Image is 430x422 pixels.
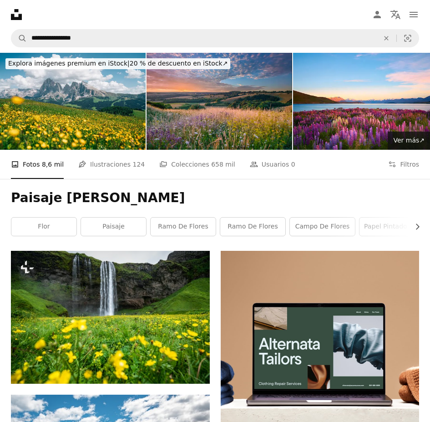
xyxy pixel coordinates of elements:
button: Menú [405,5,423,24]
a: paisaje [81,218,146,236]
a: Usuarios 0 [250,150,295,179]
span: 0 [291,159,295,169]
a: Ilustraciones 124 [78,150,145,179]
button: desplazar lista a la derecha [409,218,419,236]
span: Explora imágenes premium en iStock | [8,60,130,67]
span: 124 [132,159,145,169]
span: Ver más ↗ [393,137,425,144]
a: La mágica cascada de Seljalandsfoss en Islandia. Se encuentra cerca de la carretera de circunvala... [11,313,210,321]
h1: Paisaje [PERSON_NAME] [11,190,419,206]
a: ramo de flores [220,218,285,236]
span: 20 % de descuento en iStock ↗ [8,60,228,67]
a: papel pintado de flores [359,218,425,236]
a: Colecciones 658 mil [159,150,235,179]
img: La mágica cascada de Seljalandsfoss en Islandia. Se encuentra cerca de la carretera de circunvala... [11,251,210,384]
button: Filtros [388,150,419,179]
a: Inicio — Unsplash [11,9,22,20]
button: Búsqueda visual [397,30,419,47]
a: Ver más↗ [388,132,430,150]
a: Iniciar sesión / Registrarse [368,5,386,24]
button: Idioma [386,5,405,24]
a: Ramo de flores [151,218,216,236]
button: Buscar en Unsplash [11,30,27,47]
form: Encuentra imágenes en todo el sitio [11,29,419,47]
a: campo de flores [290,218,355,236]
a: flor [11,218,76,236]
img: Paisaje de llanuras del sur [147,53,292,150]
button: Borrar [376,30,396,47]
span: 658 mil [211,159,235,169]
